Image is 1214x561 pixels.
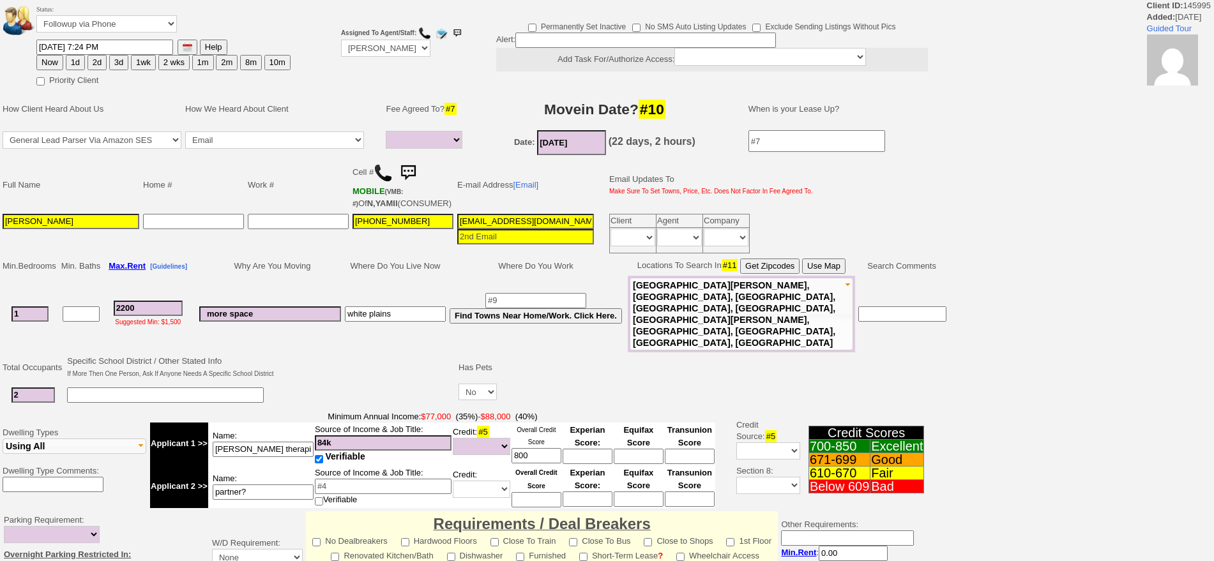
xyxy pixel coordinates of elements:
td: Applicant 2 >> [150,465,208,508]
td: Excellent [870,440,924,453]
td: Why Are You Moving [197,257,343,276]
font: MOBILE [353,186,385,196]
a: Guided Tour [1147,24,1192,33]
button: 2d [87,55,107,70]
td: Fee Agreed To? [384,90,468,128]
font: Status: [36,6,177,29]
label: Priority Client [36,71,98,86]
td: Min. [1,257,59,276]
font: Experian Score: [570,468,605,490]
td: Credit Source: Section 8: [717,409,802,510]
font: Experian Score: [570,425,605,447]
input: 1st Email - Question #0 [457,214,594,229]
label: No SMS Auto Listing Updates [632,18,746,33]
button: 2 wks [158,55,190,70]
td: Home # [141,158,246,212]
b: Client ID: [1147,1,1183,10]
b: Max. [109,261,146,271]
b: Added: [1147,12,1176,22]
input: Priority Client [36,77,45,86]
td: Email Updates To [600,158,815,212]
td: Min. Baths [59,257,102,276]
td: Has Pets [457,354,499,382]
td: 610-670 [808,467,870,480]
label: 1st Floor [726,532,771,547]
label: Permanently Set Inactive [528,18,626,33]
input: Ask Customer: Do You Know Your Equifax Credit Score [614,449,664,464]
font: If More Then One Person, Ask If Anyone Needs A Specific School District [67,370,273,377]
input: #4 [315,435,451,451]
input: #1 [11,306,49,322]
input: Close to Shops [644,538,652,546]
button: 10m [264,55,291,70]
input: Short-Term Lease? [579,553,588,561]
td: 671-699 [808,453,870,467]
nobr: : [781,548,888,557]
font: (35%) [456,412,478,421]
font: (40%) [515,412,538,421]
label: Close To Bus [569,532,630,547]
span: Rent [127,261,146,271]
td: Company [703,214,750,228]
b: T-Mobile USA, Inc. [353,186,403,208]
input: Hardwood Floors [401,538,409,546]
td: Source of Income & Job Title: Verifiable [314,465,452,508]
td: Work # [246,158,351,212]
td: Credit Scores [808,426,924,440]
div: Alert: [496,33,928,71]
input: Wheelchair Access [676,553,685,561]
font: Make Sure To Set Towns, Price, Etc. Does Not Factor In Fee Agreed To. [609,188,813,195]
input: #6 [199,306,341,322]
button: Get Zipcodes [740,258,800,274]
button: 1d [66,55,85,70]
input: Ask Customer: Do You Know Your Transunion Credit Score [665,449,715,464]
input: Ask Customer: Do You Know Your Overall Credit Score [512,492,561,507]
img: people.png [3,6,42,35]
font: Transunion Score [667,468,712,490]
input: #2 [11,387,55,403]
input: No Dealbreakers [312,538,321,546]
td: E-mail Address [455,158,596,212]
span: - [150,411,715,423]
button: Help [200,40,227,55]
font: Overall Credit Score [517,426,556,445]
input: Close To Train [490,538,499,546]
span: #5 [765,430,777,442]
span: #5 [477,426,489,438]
td: Dwelling Types Dwelling Type Comments: [1,409,148,510]
label: Hardwood Floors [401,532,477,547]
input: #8 [345,306,446,322]
b: (22 days, 2 hours) [609,136,695,147]
h3: Movein Date? [476,98,734,121]
td: Good [870,453,924,467]
td: Applicant 1 >> [150,423,208,465]
a: ? [658,551,663,560]
input: Dishwasher [447,553,455,561]
button: 3d [109,55,128,70]
span: #10 [639,100,665,119]
td: Credit: [452,423,511,465]
td: Agent [656,214,703,228]
td: Client [610,214,656,228]
button: 8m [240,55,262,70]
button: 1wk [131,55,156,70]
input: Exclude Sending Listings Without Pics [752,24,761,32]
span: Using All [6,441,45,451]
td: Source of Income & Job Title: [314,423,452,465]
b: Min. [781,548,816,557]
input: Ask Customer: Do You Know Your Experian Credit Score [563,491,612,507]
td: How Client Heard About Us [1,90,183,128]
span: Verifiable [326,451,365,461]
input: Furnished [516,553,524,561]
font: Equifax Score [623,468,653,490]
img: call.png [374,163,393,183]
font: Minimum Annual Income: [328,412,478,421]
td: Credit: [452,465,511,508]
td: Where Do You Work [448,257,624,276]
input: #3 [114,301,183,316]
a: [Email] [513,180,538,190]
img: compose_email.png [435,27,448,40]
button: Find Towns Near Home/Work. Click Here. [450,308,622,324]
font: $77,000 [421,412,451,421]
